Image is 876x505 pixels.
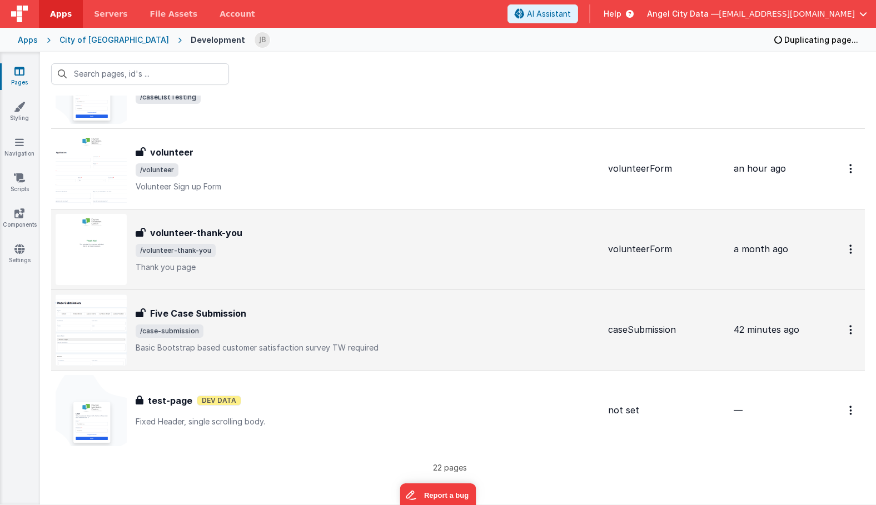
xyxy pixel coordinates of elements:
div: caseSubmission [608,323,725,336]
img: 9990944320bbc1bcb8cfbc08cd9c0949 [255,32,270,48]
span: 42 minutes ago [734,324,799,335]
div: volunteerForm [608,243,725,256]
span: /case-submission [136,324,203,338]
span: File Assets [150,8,198,19]
p: Volunteer Sign up Form [136,181,599,192]
span: /caseListTesting [136,91,201,104]
input: Search pages, id's ... [51,63,229,84]
p: Thank you page [136,262,599,273]
div: Apps [18,34,38,46]
span: AI Assistant [527,8,571,19]
span: an hour ago [734,163,786,174]
h3: test-page [148,394,192,407]
div: volunteerForm [608,162,725,175]
span: /volunteer [136,163,178,177]
span: [EMAIL_ADDRESS][DOMAIN_NAME] [719,8,855,19]
button: Angel City Data — [EMAIL_ADDRESS][DOMAIN_NAME] [647,8,867,19]
div: not set [608,404,725,417]
span: Angel City Data — [647,8,719,19]
button: AI Assistant [507,4,578,23]
span: a month ago [734,243,788,254]
button: Options [843,238,860,261]
span: Apps [50,8,72,19]
div: Development [191,34,245,46]
span: /volunteer-thank-you [136,244,216,257]
span: Servers [94,8,127,19]
span: — [734,404,743,416]
button: Options [843,157,860,180]
p: Basic Bootstrap based customer satisfaction survey TW required [136,342,599,353]
h3: volunteer [150,146,193,159]
p: Fixed Header, single scrolling body. [136,416,599,427]
h3: Five Case Submission [150,307,246,320]
p: 22 pages [51,462,848,473]
span: Help [604,8,621,19]
span: Dev Data [197,396,241,406]
button: Options [843,318,860,341]
h3: volunteer-thank-you [150,226,242,239]
div: City of [GEOGRAPHIC_DATA] [59,34,169,46]
button: Options [843,399,860,422]
div: Duplicating page... [774,32,858,48]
